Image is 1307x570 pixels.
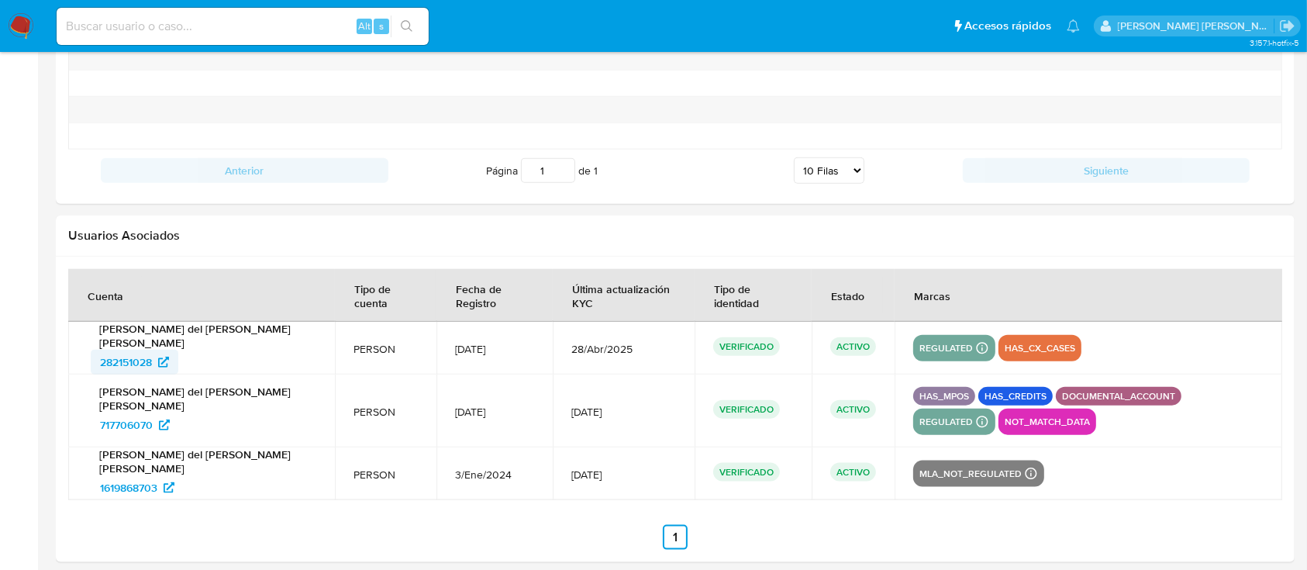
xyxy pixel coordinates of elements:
[1118,19,1274,33] p: emmanuel.vitiello@mercadolibre.com
[358,19,371,33] span: Alt
[379,19,384,33] span: s
[57,16,429,36] input: Buscar usuario o caso...
[1250,36,1299,49] span: 3.157.1-hotfix-5
[964,18,1051,34] span: Accesos rápidos
[391,16,422,37] button: search-icon
[1067,19,1080,33] a: Notificaciones
[68,228,1282,244] h2: Usuarios Asociados
[1279,18,1295,34] a: Salir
